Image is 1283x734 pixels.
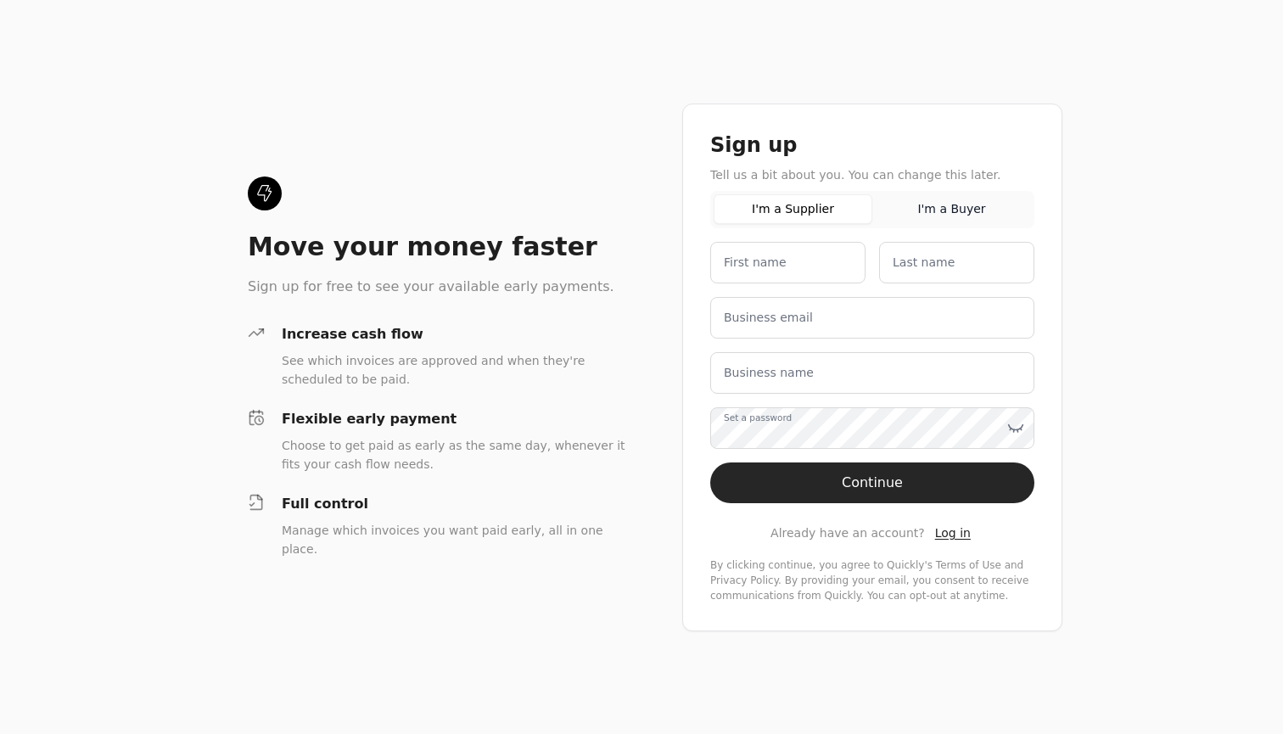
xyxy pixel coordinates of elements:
span: Log in [935,526,971,540]
span: Already have an account? [770,524,925,542]
div: Full control [282,494,628,514]
label: Business email [724,309,813,327]
div: Sign up [710,132,1034,159]
div: By clicking continue, you agree to Quickly's and . By providing your email, you consent to receiv... [710,558,1034,603]
div: Increase cash flow [282,324,628,345]
button: Log in [932,524,974,544]
div: Tell us a bit about you. You can change this later. [710,165,1034,184]
a: terms-of-service [936,559,1001,571]
button: I'm a Supplier [714,194,872,224]
label: Business name [724,364,814,382]
div: Manage which invoices you want paid early, all in one place. [282,521,628,558]
a: privacy-policy [710,574,778,586]
button: I'm a Buyer [872,194,1031,224]
div: Sign up for free to see your available early payments. [248,277,628,297]
div: See which invoices are approved and when they're scheduled to be paid. [282,351,628,389]
div: Choose to get paid as early as the same day, whenever it fits your cash flow needs. [282,436,628,473]
label: Set a password [724,411,792,424]
label: Last name [893,254,955,272]
a: Log in [935,524,971,542]
label: First name [724,254,787,272]
div: Flexible early payment [282,409,628,429]
div: Move your money faster [248,231,628,263]
button: Continue [710,462,1034,503]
